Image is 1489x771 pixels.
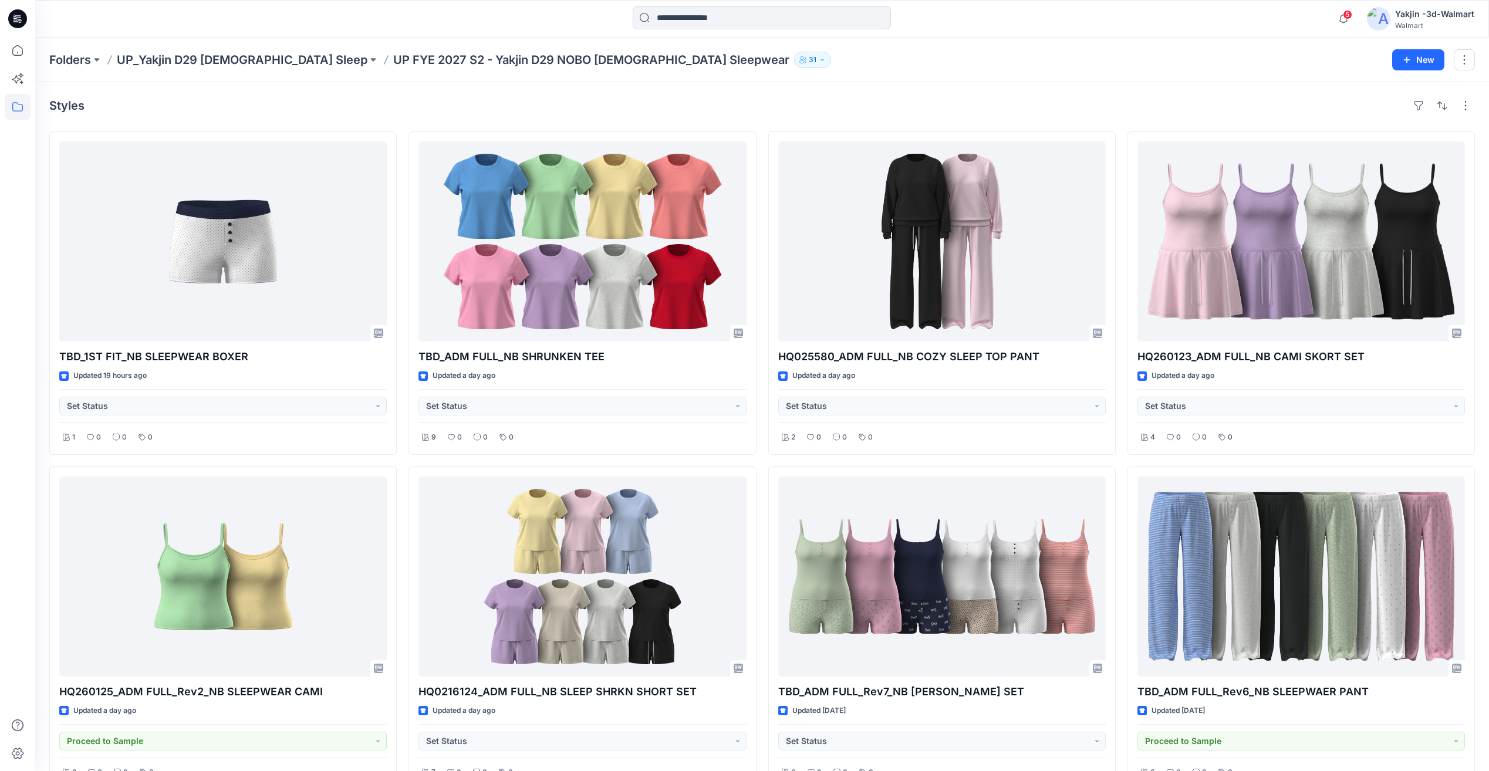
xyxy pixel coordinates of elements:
[418,476,746,677] a: HQ0216124_ADM FULL_NB SLEEP SHRKN SHORT SET
[117,52,367,68] a: UP_Yakjin D29 [DEMOGRAPHIC_DATA] Sleep
[778,476,1106,677] a: TBD_ADM FULL_Rev7_NB CAMI BOXER SET
[418,349,746,365] p: TBD_ADM FULL_NB SHRUNKEN TEE
[1137,349,1465,365] p: HQ260123_ADM FULL_NB CAMI SKORT SET
[122,431,127,444] p: 0
[1176,431,1181,444] p: 0
[433,705,495,717] p: Updated a day ago
[72,431,75,444] p: 1
[778,684,1106,700] p: TBD_ADM FULL_Rev7_NB [PERSON_NAME] SET
[868,431,873,444] p: 0
[509,431,514,444] p: 0
[393,52,789,68] p: UP FYE 2027 S2 - Yakjin D29 NOBO [DEMOGRAPHIC_DATA] Sleepwear
[1392,49,1444,70] button: New
[1367,7,1390,31] img: avatar
[1152,705,1205,717] p: Updated [DATE]
[59,684,387,700] p: HQ260125_ADM FULL_Rev2_NB SLEEPWEAR CAMI
[1137,141,1465,341] a: HQ260123_ADM FULL_NB CAMI SKORT SET
[842,431,847,444] p: 0
[59,476,387,677] a: HQ260125_ADM FULL_Rev2_NB SLEEPWEAR CAMI
[1343,10,1352,19] span: 5
[49,52,91,68] a: Folders
[431,431,436,444] p: 9
[1152,370,1214,382] p: Updated a day ago
[59,141,387,341] a: TBD_1ST FIT_NB SLEEPWEAR BOXER
[778,141,1106,341] a: HQ025580_ADM FULL_NB COZY SLEEP TOP PANT
[792,370,855,382] p: Updated a day ago
[483,431,488,444] p: 0
[73,370,147,382] p: Updated 19 hours ago
[433,370,495,382] p: Updated a day ago
[1395,21,1474,30] div: Walmart
[49,99,85,113] h4: Styles
[457,431,462,444] p: 0
[778,349,1106,365] p: HQ025580_ADM FULL_NB COZY SLEEP TOP PANT
[148,431,153,444] p: 0
[1228,431,1233,444] p: 0
[809,53,816,66] p: 31
[794,52,831,68] button: 31
[59,349,387,365] p: TBD_1ST FIT_NB SLEEPWEAR BOXER
[1150,431,1155,444] p: 4
[791,431,795,444] p: 2
[73,705,136,717] p: Updated a day ago
[418,141,746,341] a: TBD_ADM FULL_NB SHRUNKEN TEE
[96,431,101,444] p: 0
[418,684,746,700] p: HQ0216124_ADM FULL_NB SLEEP SHRKN SHORT SET
[1395,7,1474,21] div: Yakjin -3d-Walmart
[1137,684,1465,700] p: TBD_ADM FULL_Rev6_NB SLEEPWAER PANT
[1202,431,1207,444] p: 0
[816,431,821,444] p: 0
[792,705,846,717] p: Updated [DATE]
[1137,476,1465,677] a: TBD_ADM FULL_Rev6_NB SLEEPWAER PANT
